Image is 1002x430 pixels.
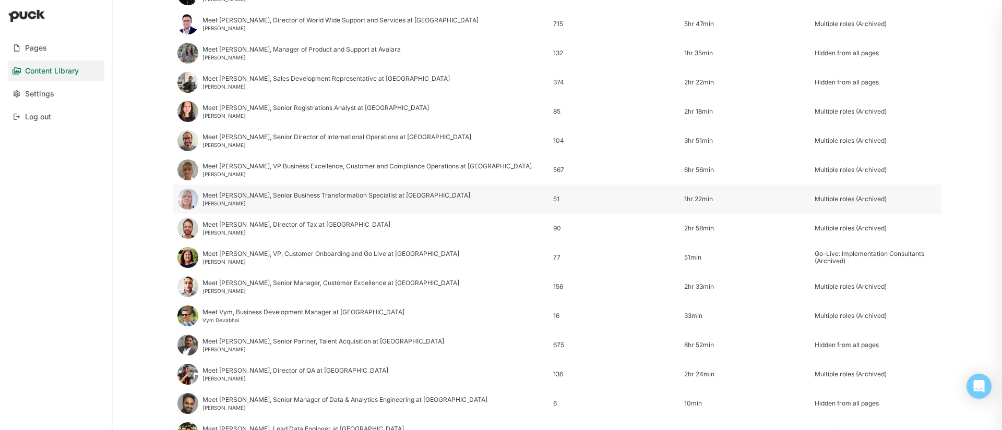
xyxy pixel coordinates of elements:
[202,338,444,345] div: Meet [PERSON_NAME], Senior Partner, Talent Acquisition at [GEOGRAPHIC_DATA]
[684,312,807,320] div: 33min
[202,367,388,374] div: Meet [PERSON_NAME], Director of QA at [GEOGRAPHIC_DATA]
[202,200,470,206] div: [PERSON_NAME]
[202,346,444,352] div: [PERSON_NAME]
[202,83,450,90] div: [PERSON_NAME]
[25,90,54,99] div: Settings
[202,75,450,82] div: Meet [PERSON_NAME], Sales Development Representative at [GEOGRAPHIC_DATA]
[684,225,807,232] div: 2hr 58min
[815,371,937,378] div: Multiple roles (Archived)
[684,400,807,407] div: 10min
[202,259,459,265] div: [PERSON_NAME]
[202,221,390,228] div: Meet [PERSON_NAME], Director of Tax at [GEOGRAPHIC_DATA]
[25,67,79,76] div: Content Library
[553,137,676,144] div: 104
[553,195,676,203] div: 51
[815,166,937,174] div: Multiple roles (Archived)
[25,44,47,53] div: Pages
[815,50,937,57] div: Hidden from all pages
[815,250,937,265] div: Go-Live: Implementation Consultants (Archived)
[25,113,51,121] div: Log out
[202,142,471,148] div: [PERSON_NAME]
[815,108,937,115] div: Multiple roles (Archived)
[553,312,676,320] div: 16
[202,279,459,287] div: Meet [PERSON_NAME], Senior Manager, Customer Excellence at [GEOGRAPHIC_DATA]
[202,133,471,141] div: Meet [PERSON_NAME], Senior Director of International Operations at [GEOGRAPHIC_DATA]
[815,400,937,407] div: Hidden from all pages
[815,195,937,203] div: Multiple roles (Archived)
[684,341,807,349] div: 8hr 52min
[553,108,676,115] div: 85
[202,229,390,236] div: [PERSON_NAME]
[553,20,676,28] div: 715
[684,254,807,261] div: 51min
[815,341,937,349] div: Hidden from all pages
[8,83,104,104] a: Settings
[553,50,676,57] div: 132
[553,283,676,290] div: 156
[684,108,807,115] div: 2hr 18min
[202,25,479,31] div: [PERSON_NAME]
[8,60,104,81] a: Content Library
[202,317,404,323] div: Vym Devabhai
[684,195,807,203] div: 1hr 22min
[553,400,676,407] div: 6
[202,171,532,177] div: [PERSON_NAME]
[202,163,532,170] div: Meet [PERSON_NAME], VP Business Excellence, Customer and Compliance Operations at [GEOGRAPHIC_DATA]
[815,283,937,290] div: Multiple roles (Archived)
[8,38,104,58] a: Pages
[202,17,479,24] div: Meet [PERSON_NAME], Director of World Wide Support and Services at [GEOGRAPHIC_DATA]
[815,312,937,320] div: Multiple roles (Archived)
[684,137,807,144] div: 3hr 51min
[553,254,676,261] div: 77
[202,375,388,382] div: [PERSON_NAME]
[684,371,807,378] div: 2hr 24min
[202,46,401,53] div: Meet [PERSON_NAME], Manager of Product and Support at Avalara
[684,50,807,57] div: 1hr 35min
[684,79,807,86] div: 2hr 22min
[815,137,937,144] div: Multiple roles (Archived)
[815,20,937,28] div: Multiple roles (Archived)
[202,54,401,60] div: [PERSON_NAME]
[684,20,807,28] div: 5hr 47min
[202,113,429,119] div: [PERSON_NAME]
[202,288,459,294] div: [PERSON_NAME]
[815,225,937,232] div: Multiple roles (Archived)
[967,374,992,399] div: Open Intercom Messenger
[553,225,676,232] div: 90
[553,79,676,86] div: 374
[202,192,470,199] div: Meet [PERSON_NAME], Senior Business Transformation Specialist at [GEOGRAPHIC_DATA]
[202,309,404,316] div: Meet Vym, Business Development Manager at [GEOGRAPHIC_DATA]
[553,371,676,378] div: 136
[202,396,487,403] div: Meet [PERSON_NAME], Senior Manager of Data & Analytics Engineering at [GEOGRAPHIC_DATA]
[202,250,459,257] div: Meet [PERSON_NAME], VP, Customer Onboarding and Go Live at [GEOGRAPHIC_DATA]
[684,166,807,174] div: 6hr 56min
[684,283,807,290] div: 2hr 33min
[202,404,487,411] div: [PERSON_NAME]
[202,104,429,112] div: Meet [PERSON_NAME], Senior Registrations Analyst at [GEOGRAPHIC_DATA]
[553,166,676,174] div: 567
[553,341,676,349] div: 675
[815,79,937,86] div: Hidden from all pages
